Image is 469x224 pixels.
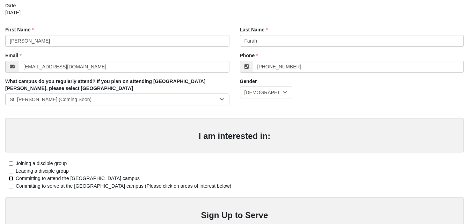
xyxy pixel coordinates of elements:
[5,26,34,33] label: First Name
[12,131,457,141] h3: I am interested in:
[16,168,69,174] span: Leading a disciple group
[12,210,457,221] h3: Sign Up to Serve
[5,78,229,92] label: What campus do you regularly attend? If you plan on attending [GEOGRAPHIC_DATA][PERSON_NAME], ple...
[240,52,258,59] label: Phone
[240,78,257,85] label: Gender
[5,9,464,21] div: [DATE]
[9,161,13,166] input: Joining a disciple group
[16,160,67,166] span: Joining a disciple group
[9,184,13,188] input: Committing to serve at the [GEOGRAPHIC_DATA] campus (Please click on areas of interest below)
[5,2,16,9] label: Date
[9,169,13,173] input: Leading a disciple group
[5,52,22,59] label: Email
[16,176,140,181] span: Committing to attend the [GEOGRAPHIC_DATA] campus
[16,183,231,189] span: Committing to serve at the [GEOGRAPHIC_DATA] campus (Please click on areas of interest below)
[9,176,13,181] input: Committing to attend the [GEOGRAPHIC_DATA] campus
[240,26,268,33] label: Last Name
